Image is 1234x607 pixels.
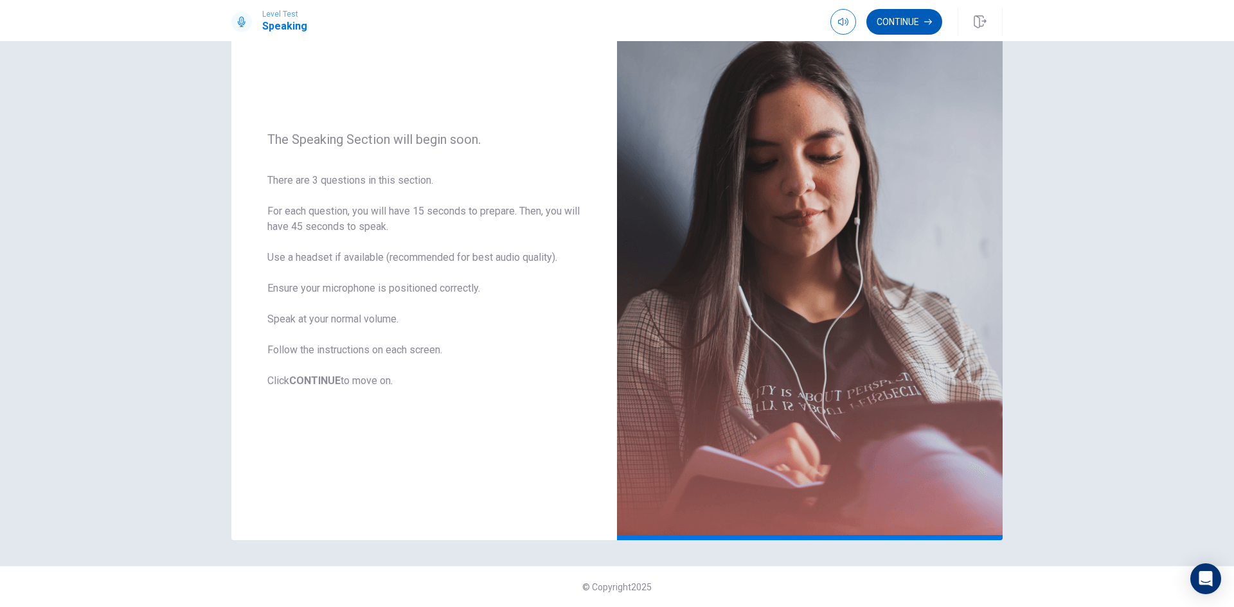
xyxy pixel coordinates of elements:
span: Level Test [262,10,307,19]
button: Continue [866,9,942,35]
div: Open Intercom Messenger [1190,563,1221,594]
h1: Speaking [262,19,307,34]
span: There are 3 questions in this section. For each question, you will have 15 seconds to prepare. Th... [267,173,581,389]
b: CONTINUE [289,374,341,387]
span: © Copyright 2025 [582,582,652,592]
span: The Speaking Section will begin soon. [267,132,581,147]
